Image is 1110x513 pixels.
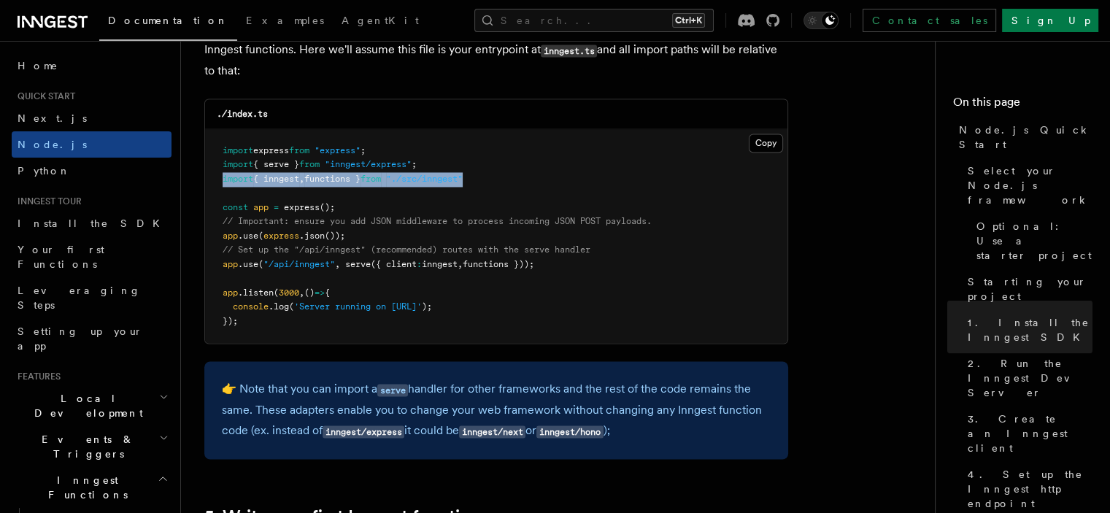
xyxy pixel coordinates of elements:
code: inngest/next [459,425,525,438]
a: Node.js Quick Start [953,117,1092,158]
span: "/api/inngest" [263,259,335,269]
span: Next.js [18,112,87,124]
span: .use [238,259,258,269]
span: Examples [246,15,324,26]
span: from [299,159,320,169]
a: Install the SDK [12,210,171,236]
span: ; [412,159,417,169]
span: from [361,174,381,184]
span: import [223,145,253,155]
span: .log [269,301,289,312]
span: { inngest [253,174,299,184]
span: Python [18,165,71,177]
span: Install the SDK [18,217,169,229]
span: ( [289,301,294,312]
span: Select your Node.js framework [968,163,1092,207]
a: 1. Install the Inngest SDK [962,309,1092,350]
span: serve [345,259,371,269]
span: ( [258,231,263,241]
a: 3. Create an Inngest client [962,406,1092,461]
span: AgentKit [342,15,419,26]
a: Starting your project [962,269,1092,309]
span: "inngest/express" [325,159,412,169]
code: inngest.ts [541,45,597,57]
span: .json [299,231,325,241]
span: , [299,288,304,298]
span: () [304,288,315,298]
span: ({ client [371,259,417,269]
button: Search...Ctrl+K [474,9,714,32]
code: inngest/express [323,425,404,438]
span: app [223,288,238,298]
span: Node.js Quick Start [959,123,1092,152]
span: Node.js [18,139,87,150]
span: ( [258,259,263,269]
a: Home [12,53,171,79]
span: ; [361,145,366,155]
span: "express" [315,145,361,155]
a: Next.js [12,105,171,131]
span: , [458,259,463,269]
span: Features [12,371,61,382]
span: => [315,288,325,298]
span: // Set up the "/api/inngest" (recommended) routes with the serve handler [223,244,590,255]
span: express [284,202,320,212]
h4: On this page [953,93,1092,117]
span: , [335,259,340,269]
span: express [253,145,289,155]
span: .listen [238,288,274,298]
span: Local Development [12,391,159,420]
span: import [223,159,253,169]
span: Inngest tour [12,196,82,207]
span: 2. Run the Inngest Dev Server [968,356,1092,400]
a: Your first Functions [12,236,171,277]
span: 3. Create an Inngest client [968,412,1092,455]
a: Contact sales [863,9,996,32]
a: Examples [237,4,333,39]
span: 4. Set up the Inngest http endpoint [968,467,1092,511]
span: : [417,259,422,269]
span: app [253,202,269,212]
span: // Important: ensure you add JSON middleware to process incoming JSON POST payloads. [223,216,652,226]
span: = [274,202,279,212]
a: Node.js [12,131,171,158]
a: AgentKit [333,4,428,39]
code: inngest/hono [536,425,603,438]
span: ); [422,301,432,312]
span: Leveraging Steps [18,285,141,311]
span: Inngest Functions [12,473,158,502]
span: app [223,231,238,241]
span: }); [223,316,238,326]
a: Leveraging Steps [12,277,171,318]
span: const [223,202,248,212]
span: console [233,301,269,312]
span: import [223,174,253,184]
span: Your first Functions [18,244,104,270]
a: Setting up your app [12,318,171,359]
span: Starting your project [968,274,1092,304]
span: Home [18,58,58,73]
span: Quick start [12,90,75,102]
span: "./src/inngest" [386,174,463,184]
span: { [325,288,330,298]
span: { serve } [253,159,299,169]
span: .use [238,231,258,241]
button: Events & Triggers [12,426,171,467]
span: Documentation [108,15,228,26]
span: 1. Install the Inngest SDK [968,315,1092,344]
a: Documentation [99,4,237,41]
p: Using your existing Express.js server, we'll set up Inngest using the provided handler which will... [204,18,788,81]
p: 👉 Note that you can import a handler for other frameworks and the rest of the code remains the sa... [222,379,771,441]
span: 'Server running on [URL]' [294,301,422,312]
span: (); [320,202,335,212]
span: inngest [422,259,458,269]
span: functions } [304,174,361,184]
span: app [223,259,238,269]
a: Python [12,158,171,184]
button: Local Development [12,385,171,426]
code: serve [377,384,408,396]
span: express [263,231,299,241]
a: serve [377,382,408,396]
a: Optional: Use a starter project [971,213,1092,269]
span: , [299,174,304,184]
